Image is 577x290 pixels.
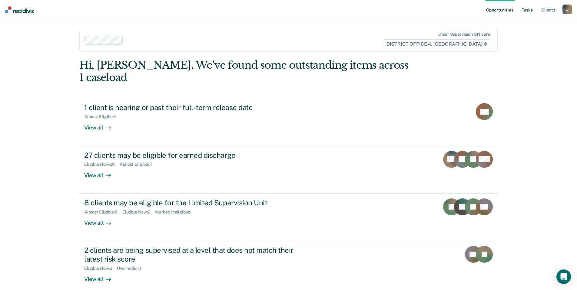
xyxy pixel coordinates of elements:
[5,6,34,13] img: Recidiviz
[155,210,197,215] div: Marked Ineligible : 1
[84,210,122,215] div: Almost Eligible : 6
[120,162,157,167] div: Almost Eligible : 1
[79,59,414,84] div: Hi, [PERSON_NAME]. We’ve found some outstanding items across 1 caseload
[84,114,121,119] div: Almost Eligible : 1
[562,5,572,14] div: J J
[556,269,571,284] div: Open Intercom Messenger
[79,98,498,146] a: 1 client is nearing or past their full-term release dateAlmost Eligible:1View all
[79,146,498,194] a: 27 clients may be eligible for earned dischargeEligible Now:26Almost Eligible:1View all
[79,194,498,241] a: 8 clients may be eligible for the Limited Supervision UnitAlmost Eligible:6Eligible Now:2Marked I...
[562,5,572,14] button: JJ
[84,198,297,207] div: 8 clients may be eligible for the Limited Supervision Unit
[84,151,297,160] div: 27 clients may be eligible for earned discharge
[84,214,118,226] div: View all
[84,167,118,179] div: View all
[438,32,490,37] div: Clear supervision officers
[122,210,155,215] div: Eligible Now : 2
[84,246,297,263] div: 2 clients are being supervised at a level that does not match their latest risk score
[84,119,118,131] div: View all
[117,266,146,271] div: Overridden : 1
[84,162,120,167] div: Eligible Now : 26
[84,103,297,112] div: 1 client is nearing or past their full-term release date
[84,266,117,271] div: Eligible Now : 2
[84,271,118,282] div: View all
[383,39,491,49] span: DISTRICT OFFICE 4, [GEOGRAPHIC_DATA]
